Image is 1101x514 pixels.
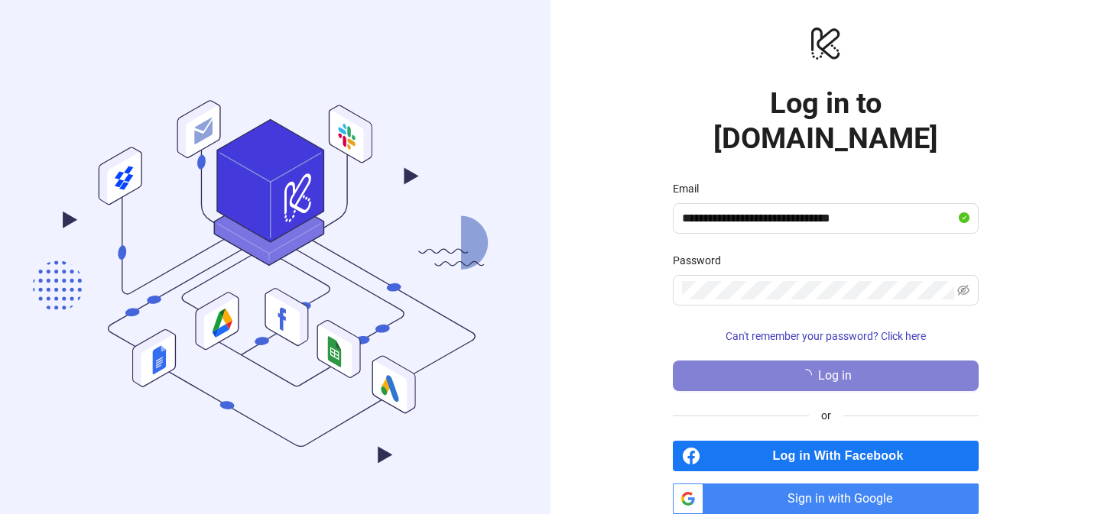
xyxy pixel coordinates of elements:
input: Password [682,281,954,299]
label: Password [673,252,731,269]
button: Can't remember your password? Click here [673,324,979,348]
h1: Log in to [DOMAIN_NAME] [673,86,979,156]
a: Log in With Facebook [673,441,979,471]
span: loading [799,368,813,382]
span: Can't remember your password? Click here [726,330,926,342]
span: or [809,407,843,424]
span: Sign in with Google [710,483,979,514]
a: Sign in with Google [673,483,979,514]
span: Log in With Facebook [706,441,979,471]
span: eye-invisible [957,284,969,296]
input: Email [682,209,956,228]
span: Log in [818,369,852,383]
button: Log in [673,360,979,391]
a: Can't remember your password? Click here [673,330,979,342]
label: Email [673,180,709,197]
